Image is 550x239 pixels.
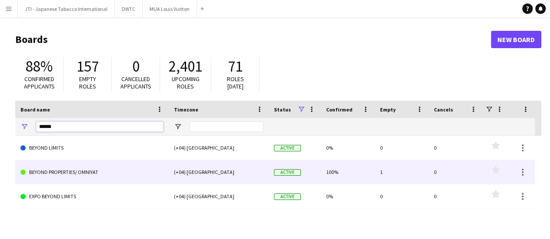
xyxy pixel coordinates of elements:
span: Confirmed applicants [24,75,55,90]
button: JTI - Japanese Tabacco International [18,0,115,17]
span: 0 [132,57,140,76]
input: Timezone Filter Input [190,121,263,132]
div: 0 [375,136,429,160]
span: 71 [228,57,243,76]
button: Open Filter Menu [174,123,182,131]
div: 0% [321,184,375,208]
h1: Boards [15,33,491,46]
span: Active [274,193,301,200]
span: Upcoming roles [172,75,200,90]
span: 157 [77,57,99,76]
div: 100% [321,160,375,184]
div: (+04) [GEOGRAPHIC_DATA] [169,184,269,208]
a: New Board [491,31,541,48]
span: Cancelled applicants [120,75,151,90]
span: Roles [DATE] [227,75,244,90]
div: (+04) [GEOGRAPHIC_DATA] [169,160,269,184]
span: Timezone [174,106,198,113]
div: 0% [321,136,375,160]
span: Active [274,169,301,176]
button: DWTC [115,0,143,17]
a: EXPO BEYOND LIMITS [20,184,163,209]
div: 0 [429,136,483,160]
div: (+04) [GEOGRAPHIC_DATA] [169,136,269,160]
div: 0 [375,184,429,208]
input: Board name Filter Input [36,121,163,132]
a: BEYOND PROPERTIES/ OMNIYAT [20,160,163,184]
span: Empty [380,106,396,113]
div: 0 [429,184,483,208]
div: 0 [429,160,483,184]
span: 2,401 [169,57,202,76]
span: Cancels [434,106,453,113]
span: 88% [26,57,53,76]
span: Confirmed [326,106,353,113]
a: BEYOND LIMITS [20,136,163,160]
div: 1 [375,160,429,184]
span: Empty roles [79,75,96,90]
span: Status [274,106,291,113]
span: Active [274,145,301,151]
button: MUA Louis Vuitton [143,0,197,17]
span: Board name [20,106,50,113]
button: Open Filter Menu [20,123,28,131]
